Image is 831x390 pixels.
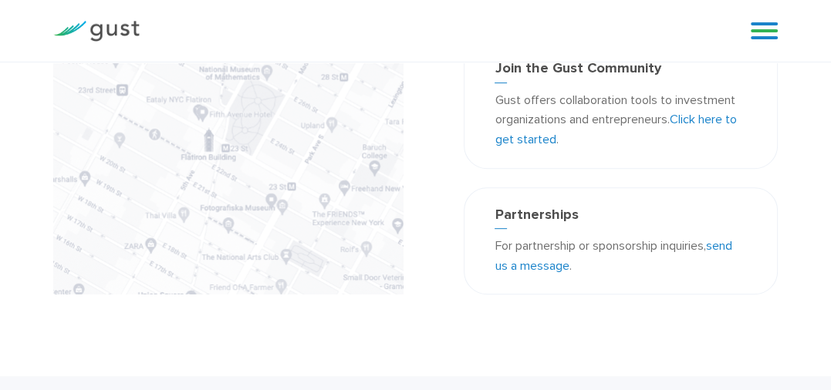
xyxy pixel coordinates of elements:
a: send us a message [495,238,731,273]
p: For partnership or sponsorship inquiries, . [495,236,747,275]
h3: Partnerships [495,207,747,230]
img: Gust Logo [53,21,140,42]
a: Click here to get started [495,112,736,146]
p: Gust offers collaboration tools to investment organizations and entrepreneurs. . [495,90,747,150]
h3: Join the Gust Community [495,60,747,83]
